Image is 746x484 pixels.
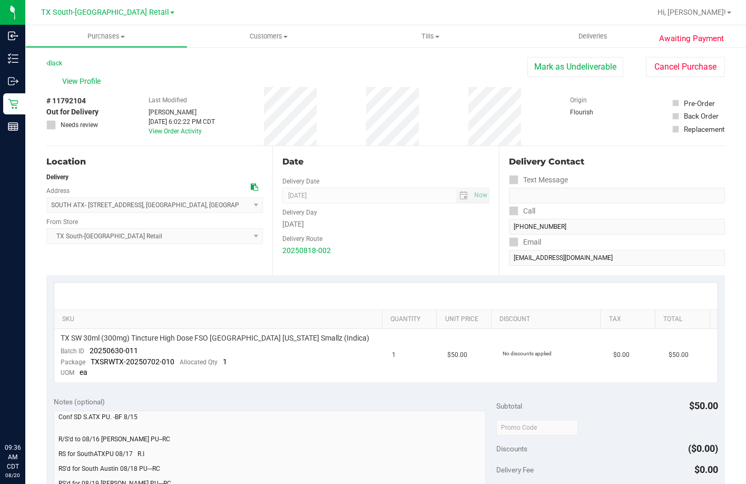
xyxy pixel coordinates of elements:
[46,186,70,196] label: Address
[251,182,258,193] div: Copy address to clipboard
[282,177,319,186] label: Delivery Date
[5,471,21,479] p: 08/20
[8,53,18,64] inline-svg: Inventory
[46,95,86,107] span: # 11792104
[684,111,719,121] div: Back Order
[46,156,263,168] div: Location
[61,359,85,366] span: Package
[62,76,104,87] span: View Profile
[564,32,622,41] span: Deliveries
[509,156,725,168] div: Delivery Contact
[91,357,174,366] span: TXSRWTX-20250702-010
[11,400,42,431] iframe: Resource center
[509,235,541,250] label: Email
[496,439,527,458] span: Discounts
[26,32,187,41] span: Purchases
[149,117,215,127] div: [DATE] 6:02:22 PM CDT
[25,25,188,47] a: Purchases
[8,99,18,109] inline-svg: Retail
[509,172,568,188] label: Text Message
[31,398,44,411] iframe: Resource center unread badge
[613,350,630,360] span: $0.00
[689,400,718,411] span: $50.00
[496,466,534,474] span: Delivery Fee
[392,350,396,360] span: 1
[570,95,587,105] label: Origin
[61,333,369,343] span: TX SW 30ml (300mg) Tincture High Dose FSO [GEOGRAPHIC_DATA] [US_STATE] Smallz (Indica)
[8,31,18,41] inline-svg: Inbound
[609,315,651,324] a: Tax
[46,217,78,227] label: From Store
[62,315,378,324] a: SKU
[445,315,487,324] a: Unit Price
[61,369,74,376] span: UOM
[180,359,218,366] span: Allocated Qty
[496,420,578,435] input: Promo Code
[8,76,18,86] inline-svg: Outbound
[54,398,105,406] span: Notes (optional)
[61,120,98,130] span: Needs review
[223,357,227,366] span: 1
[282,219,489,230] div: [DATE]
[447,350,467,360] span: $50.00
[188,25,350,47] a: Customers
[282,234,322,244] label: Delivery Route
[646,57,725,77] button: Cancel Purchase
[688,443,718,454] span: ($0.00)
[8,121,18,132] inline-svg: Reports
[684,124,724,134] div: Replacement
[570,108,623,117] div: Flourish
[503,351,552,356] span: No discounts applied
[46,107,99,118] span: Out for Delivery
[350,32,512,41] span: Tills
[5,443,21,471] p: 09:36 AM CDT
[496,402,522,410] span: Subtotal
[149,108,215,117] div: [PERSON_NAME]
[350,25,512,47] a: Tills
[149,128,202,135] a: View Order Activity
[61,347,84,355] span: Batch ID
[46,60,62,67] a: Back
[282,156,489,168] div: Date
[188,32,349,41] span: Customers
[509,188,725,204] input: Format: (999) 999-9999
[684,98,715,109] div: Pre-Order
[659,33,724,45] span: Awaiting Payment
[390,315,433,324] a: Quantity
[499,315,596,324] a: Discount
[282,246,331,255] a: 20250818-002
[509,219,725,235] input: Format: (999) 999-9999
[509,204,535,219] label: Call
[512,25,674,47] a: Deliveries
[80,368,87,376] span: ea
[657,8,726,16] span: Hi, [PERSON_NAME]!
[282,208,317,217] label: Delivery Day
[46,173,68,181] strong: Delivery
[149,95,187,105] label: Last Modified
[90,346,138,355] span: 20250630-011
[41,8,169,17] span: TX South-[GEOGRAPHIC_DATA] Retail
[663,315,705,324] a: Total
[527,57,623,77] button: Mark as Undeliverable
[694,464,718,475] span: $0.00
[669,350,689,360] span: $50.00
